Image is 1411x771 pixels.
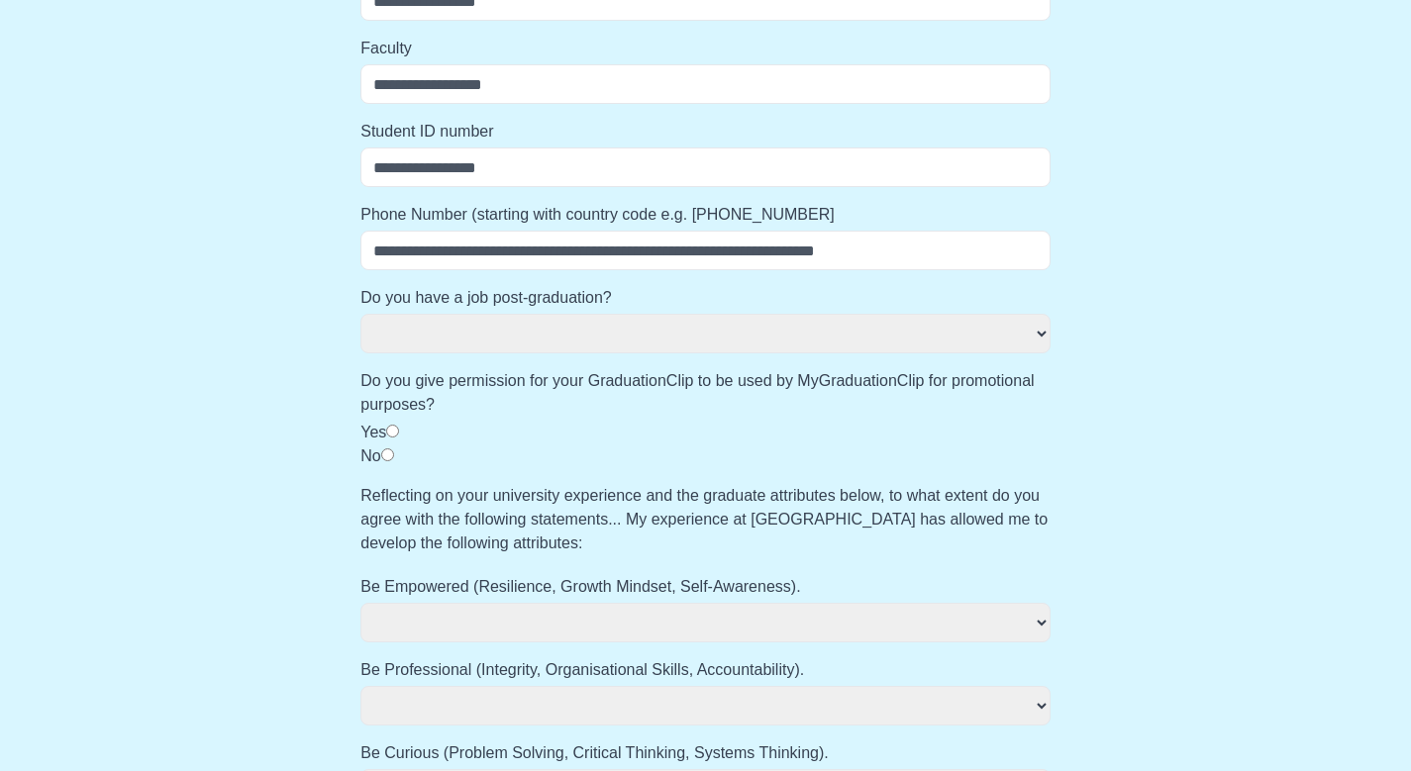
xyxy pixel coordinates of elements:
label: Do you have a job post-graduation? [360,286,1051,310]
label: Student ID number [360,120,1051,144]
label: Reflecting on your university experience and the graduate attributes below, to what extent do you... [360,484,1051,555]
label: Be Empowered (Resilience, Growth Mindset, Self-Awareness). [360,575,1051,599]
label: Do you give permission for your GraduationClip to be used by MyGraduationClip for promotional pur... [360,369,1051,417]
label: Be Curious (Problem Solving, Critical Thinking, Systems Thinking). [360,741,1051,765]
label: Faculty [360,37,1051,60]
label: No [360,447,380,464]
label: Phone Number (starting with country code e.g. [PHONE_NUMBER] [360,203,1051,227]
label: Be Professional (Integrity, Organisational Skills, Accountability). [360,658,1051,682]
label: Yes [360,424,386,440]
